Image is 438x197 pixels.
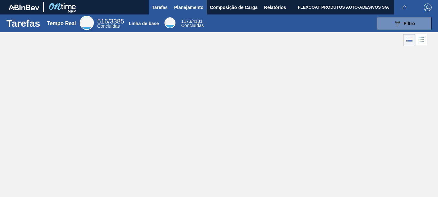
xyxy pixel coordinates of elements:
span: Filtro [404,21,415,26]
div: Linha de base [129,21,159,26]
div: Real Time [80,16,94,30]
span: / [97,18,124,25]
div: Visão em Cards [415,34,427,46]
button: Notificações [394,3,415,12]
span: Tarefas [152,4,168,11]
span: Concluídas [97,23,120,29]
h1: Tarefas [6,20,40,27]
font: 3385 [110,18,124,25]
img: Logout [424,4,432,11]
div: Visão em Lista [403,34,415,46]
span: 1173 [181,19,191,24]
span: Composição de Carga [210,4,258,11]
img: TNhmsLtSVTkK8tSr43FrP2fwEKptu5GPRR3wAAAABJRU5ErkJggg== [8,5,39,10]
span: 516 [97,18,108,25]
span: Concluídas [181,23,204,28]
font: 4131 [193,19,203,24]
button: Filtro [377,17,432,30]
div: Base Line [164,17,175,28]
span: Planejamento [174,4,204,11]
span: Relatórios [264,4,286,11]
div: Base Line [181,19,204,28]
div: Tempo Real [47,21,76,26]
div: Real Time [97,19,124,28]
span: / [181,19,203,24]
